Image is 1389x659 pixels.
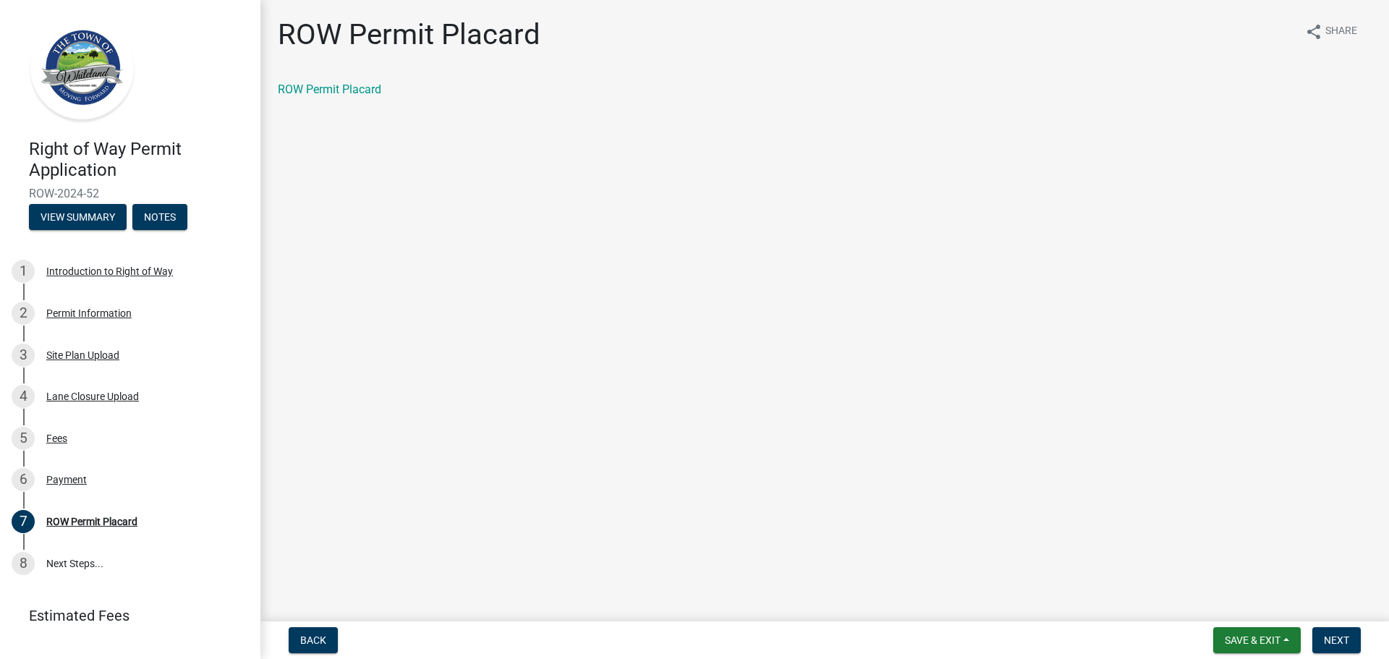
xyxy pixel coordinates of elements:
h1: ROW Permit Placard [278,17,540,52]
div: 6 [12,468,35,491]
div: Introduction to Right of Way [46,266,173,276]
div: Site Plan Upload [46,350,119,360]
div: 7 [12,510,35,533]
img: Town of Whiteland, Indiana (Canceled) [29,15,135,124]
a: Estimated Fees [12,601,237,630]
span: Save & Exit [1225,634,1280,646]
div: 1 [12,260,35,283]
button: shareShare [1294,17,1369,46]
button: Save & Exit [1213,627,1301,653]
div: Fees [46,433,67,443]
div: 8 [12,552,35,575]
span: Next [1324,634,1349,646]
div: 3 [12,344,35,367]
div: Permit Information [46,308,132,318]
h4: Right of Way Permit Application [29,139,249,181]
div: 5 [12,427,35,450]
button: Back [289,627,338,653]
span: ROW-2024-52 [29,187,231,200]
wm-modal-confirm: Notes [132,212,187,224]
wm-modal-confirm: Summary [29,212,127,224]
button: Notes [132,204,187,230]
i: share [1305,23,1322,41]
div: ROW Permit Placard [46,516,137,527]
span: Share [1325,23,1357,41]
button: View Summary [29,204,127,230]
span: Back [300,634,326,646]
a: ROW Permit Placard [278,82,381,96]
div: 2 [12,302,35,325]
div: 4 [12,385,35,408]
button: Next [1312,627,1361,653]
div: Lane Closure Upload [46,391,139,401]
div: Payment [46,475,87,485]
